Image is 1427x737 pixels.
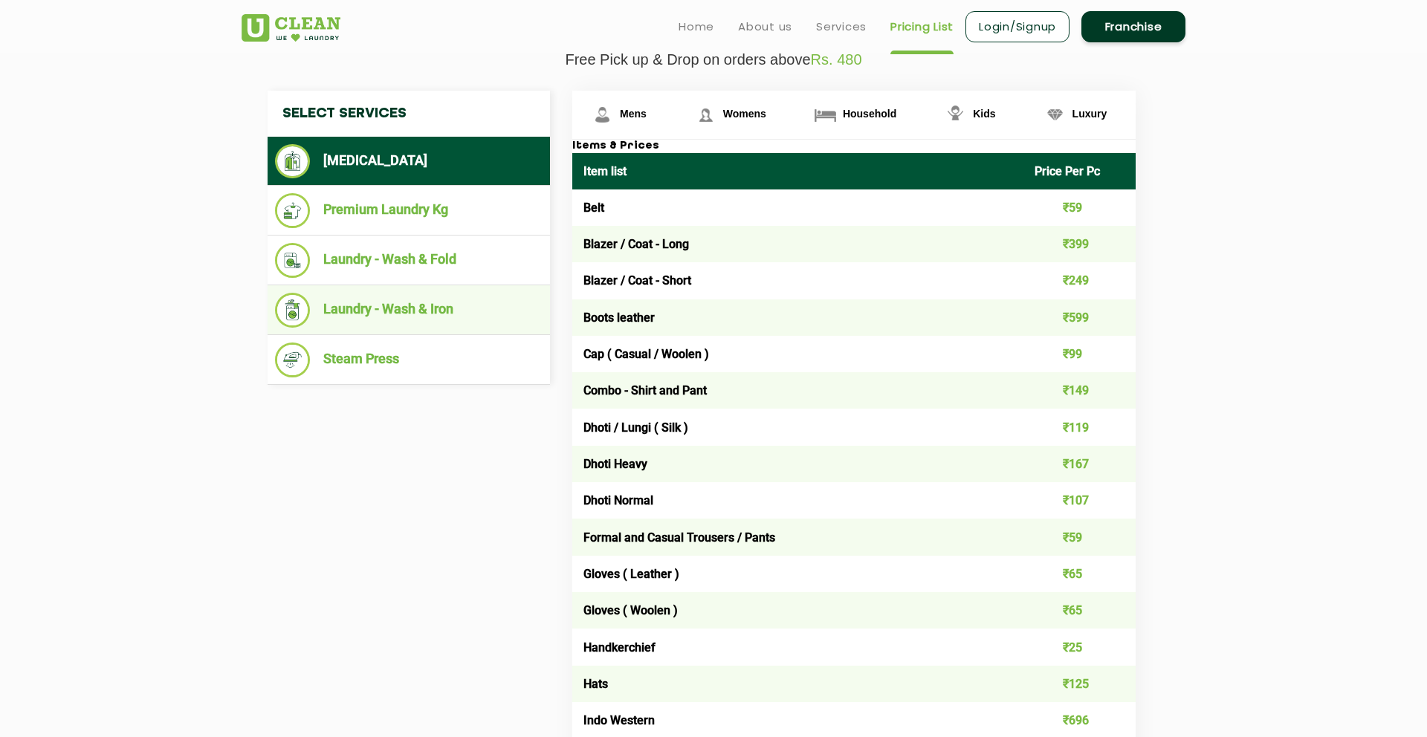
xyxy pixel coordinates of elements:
[572,153,1023,189] th: Item list
[1023,226,1136,262] td: ₹399
[890,18,954,36] a: Pricing List
[275,342,543,377] li: Steam Press
[572,372,1023,409] td: Combo - Shirt and Pant
[812,102,838,128] img: Household
[572,556,1023,592] td: Gloves ( Leather )
[572,592,1023,629] td: Gloves ( Woolen )
[572,189,1023,226] td: Belt
[275,243,543,278] li: Laundry - Wash & Fold
[572,629,1023,665] td: Handkerchief
[620,108,647,120] span: Mens
[242,14,340,42] img: UClean Laundry and Dry Cleaning
[275,243,310,278] img: Laundry - Wash & Fold
[679,18,714,36] a: Home
[1023,262,1136,299] td: ₹249
[1042,102,1068,128] img: Luxury
[1023,666,1136,702] td: ₹125
[1023,372,1136,409] td: ₹149
[275,193,310,228] img: Premium Laundry Kg
[816,18,867,36] a: Services
[973,108,995,120] span: Kids
[1072,108,1107,120] span: Luxury
[693,102,719,128] img: Womens
[572,299,1023,336] td: Boots leather
[275,293,543,328] li: Laundry - Wash & Iron
[843,108,896,120] span: Household
[1023,409,1136,445] td: ₹119
[572,446,1023,482] td: Dhoti Heavy
[723,108,766,120] span: Womens
[275,293,310,328] img: Laundry - Wash & Iron
[1023,189,1136,226] td: ₹59
[811,51,862,68] span: Rs. 480
[572,482,1023,519] td: Dhoti Normal
[572,336,1023,372] td: Cap ( Casual / Woolen )
[275,144,310,178] img: Dry Cleaning
[572,666,1023,702] td: Hats
[275,144,543,178] li: [MEDICAL_DATA]
[1023,336,1136,372] td: ₹99
[965,11,1070,42] a: Login/Signup
[589,102,615,128] img: Mens
[1023,299,1136,336] td: ₹599
[1023,629,1136,665] td: ₹25
[1023,592,1136,629] td: ₹65
[738,18,792,36] a: About us
[1023,446,1136,482] td: ₹167
[572,140,1136,153] h3: Items & Prices
[942,102,968,128] img: Kids
[242,51,1185,68] p: Free Pick up & Drop on orders above
[1023,556,1136,592] td: ₹65
[572,519,1023,555] td: Formal and Casual Trousers / Pants
[1081,11,1185,42] a: Franchise
[275,342,310,377] img: Steam Press
[572,409,1023,445] td: Dhoti / Lungi ( Silk )
[1023,519,1136,555] td: ₹59
[572,262,1023,299] td: Blazer / Coat - Short
[275,193,543,228] li: Premium Laundry Kg
[268,91,550,137] h4: Select Services
[572,226,1023,262] td: Blazer / Coat - Long
[1023,153,1136,189] th: Price Per Pc
[1023,482,1136,519] td: ₹107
